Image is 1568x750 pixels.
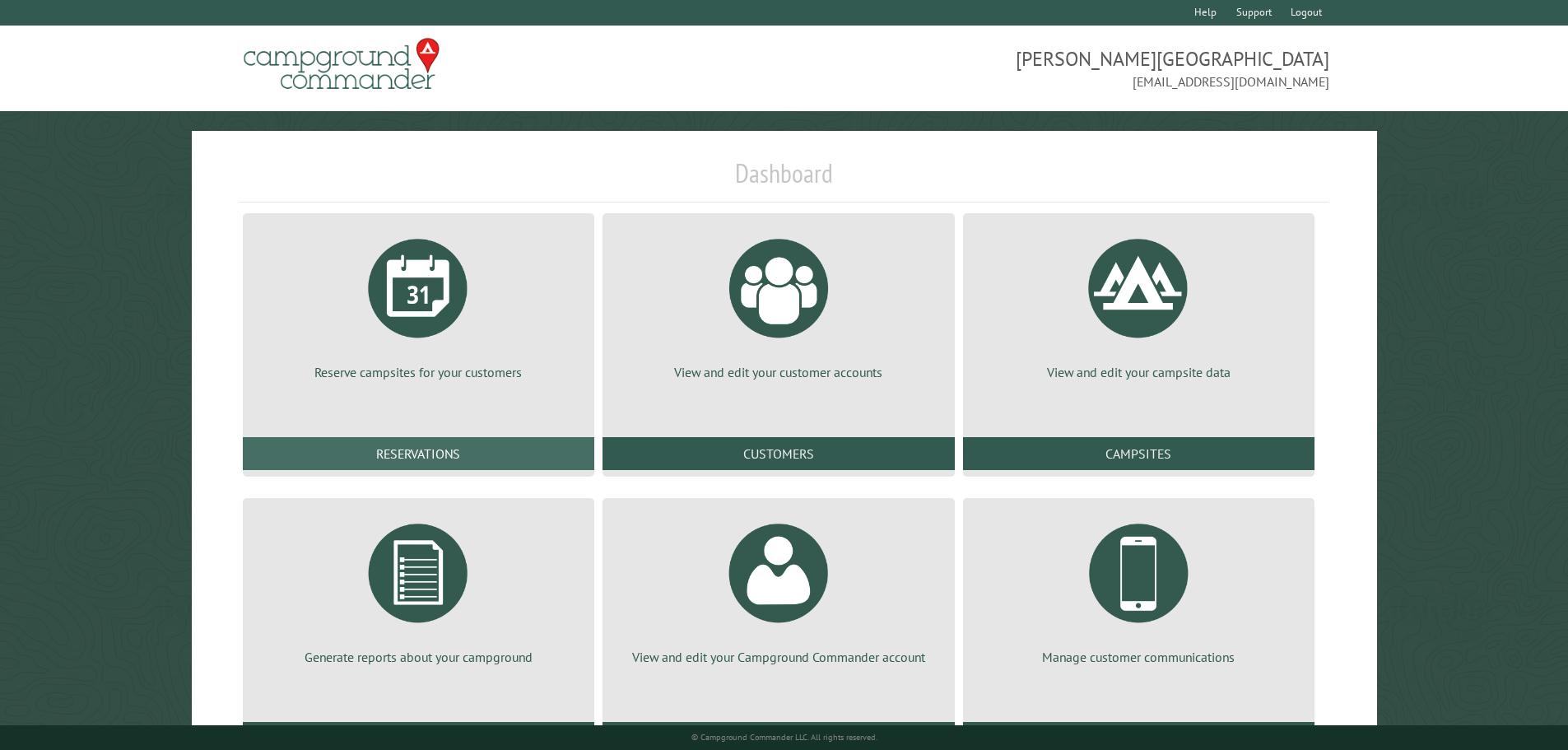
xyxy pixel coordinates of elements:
[983,226,1295,381] a: View and edit your campsite data
[622,648,934,666] p: View and edit your Campground Commander account
[691,732,877,743] small: © Campground Commander LLC. All rights reserved.
[963,437,1314,470] a: Campsites
[983,511,1295,666] a: Manage customer communications
[983,648,1295,666] p: Manage customer communications
[263,648,575,666] p: Generate reports about your campground
[622,226,934,381] a: View and edit your customer accounts
[263,226,575,381] a: Reserve campsites for your customers
[983,363,1295,381] p: View and edit your campsite data
[263,363,575,381] p: Reserve campsites for your customers
[243,437,594,470] a: Reservations
[603,437,954,470] a: Customers
[263,511,575,666] a: Generate reports about your campground
[784,45,1330,91] span: [PERSON_NAME][GEOGRAPHIC_DATA] [EMAIL_ADDRESS][DOMAIN_NAME]
[622,363,934,381] p: View and edit your customer accounts
[239,32,444,96] img: Campground Commander
[239,157,1330,203] h1: Dashboard
[622,511,934,666] a: View and edit your Campground Commander account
